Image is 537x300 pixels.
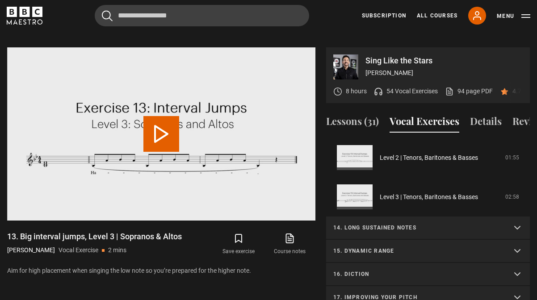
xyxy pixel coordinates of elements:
button: Submit the search query [102,10,113,21]
a: 94 page PDF [445,87,493,96]
input: Search [95,5,309,26]
video-js: Video Player [7,47,315,221]
a: Subscription [362,12,406,20]
svg: BBC Maestro [7,7,42,25]
button: Lessons (31) [326,114,379,133]
button: Toggle navigation [497,12,530,21]
button: Save exercise [213,231,264,257]
p: [PERSON_NAME] [7,246,55,255]
summary: 16. Diction [326,263,530,286]
a: All Courses [417,12,457,20]
button: Details [470,114,502,133]
summary: 14. Long sustained notes [326,217,530,240]
button: Play Video [143,116,179,152]
p: 2 mins [108,246,126,255]
p: 8 hours [346,87,367,96]
p: Vocal Exercise [59,246,98,255]
p: Sing Like the Stars [365,57,523,65]
a: Level 3 | Tenors, Baritones & Basses [380,192,478,202]
summary: 15. Dynamic range [326,240,530,263]
p: 14. Long sustained notes [333,224,501,232]
a: Course notes [264,231,315,257]
p: 54 Vocal Exercises [386,87,438,96]
p: 15. Dynamic range [333,247,501,255]
a: Level 2 | Tenors, Baritones & Basses [380,153,478,162]
p: [PERSON_NAME] [365,68,523,78]
h1: 13. Big interval jumps, Level 3 | Sopranos & Altos [7,231,182,242]
button: Vocal Exercises [390,114,459,133]
p: Aim for high placement when singing the low note so you’re prepared for the higher note. [7,266,315,275]
p: 16. Diction [333,270,501,278]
